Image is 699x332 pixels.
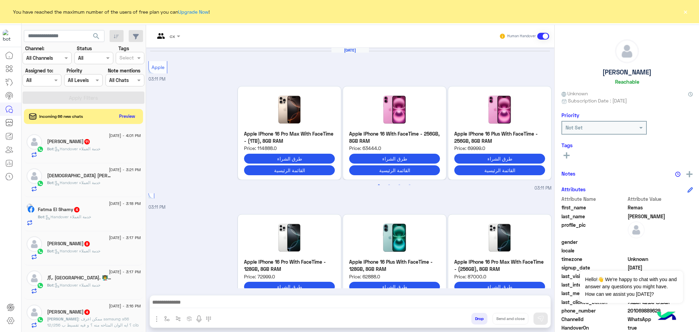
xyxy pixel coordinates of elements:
button: القائمة الرئيسية [244,165,335,175]
img: WhatsApp [37,248,44,255]
img: WhatsApp [37,282,44,289]
label: Assigned to: [25,67,53,74]
h5: [PERSON_NAME] [602,68,652,76]
p: Apple IPhone 16 With FaceTime - 256GB, 8GB RAM [349,130,440,145]
img: select flow [164,316,170,321]
img: Apple-IPhone-16-Pro-Max-With-FaceTime-256GB-8GB-RAMDual-Sim-ZA_3970_1.jpeg [244,221,335,255]
button: طرق الشراء [454,154,545,164]
span: 2 [628,316,693,323]
span: timezone [561,255,627,263]
p: Apple IPhone 16 Plus With FaceTime - 128GB, 8GB RAM [349,258,440,273]
img: send message [537,315,544,322]
h5: 爪. 丹. 👨‍🏫🧬🥼🔻🇵🇸 [47,275,113,281]
h5: mohamed azmy [47,139,90,144]
img: send attachment [153,315,161,323]
h6: [DATE] [331,48,369,53]
h6: Notes [561,170,575,177]
button: 2 of 2 [386,182,393,189]
span: 03:11 PM [534,185,552,192]
img: notes [675,171,681,177]
span: Price: 63444.0 [349,144,440,152]
img: defaultAdmin.png [628,221,645,238]
img: defaultAdmin.png [27,236,42,252]
span: null [628,247,693,254]
span: search [92,32,100,40]
button: search [88,30,105,45]
span: Mohamed [628,213,693,220]
span: Remas [628,204,693,211]
span: : Handover خدمة العملاء [54,282,100,288]
span: 03:11 PM [148,77,166,82]
span: : Handover خدمة العملاء [54,146,100,151]
button: طرق الشراء [454,282,545,292]
h5: Mohamed Atef [47,309,90,315]
button: القائمة الرئيسية [454,165,545,175]
label: Note mentions [108,67,140,74]
span: [DATE] - 3:18 PM [109,200,141,207]
p: Apple IPhone 16 Plus With FaceTime - 256GB, 8GB RAM [454,130,545,145]
span: null [628,238,693,246]
span: Bot [47,180,54,185]
img: Apple-IPhone-16-Plus-With-FaceTime-256GB-8GB-RAM_Apple_22117_1.jpeg [454,93,545,127]
span: Bot [47,248,54,253]
button: create order [184,313,195,324]
img: add [686,171,693,177]
span: You have reached the maximum number of the users of free plan you can ! [13,8,210,15]
img: picture [27,204,33,210]
img: Apple-IPhone-16-Pro-Max-With-FaceTime-1TB-8GB-RAM_Apple_21951_1.jpeg [244,93,335,127]
span: Subscription Date : [DATE] [568,97,627,104]
span: Bot [38,214,44,219]
span: first_name [561,204,627,211]
img: Apple-IPhone-16-With-FaceTime-128GB-8GB-RAM_3992_1.jpeg [349,221,440,255]
h6: Attributes [561,186,586,192]
span: [PERSON_NAME] [47,316,79,321]
img: defaultAdmin.png [27,271,42,286]
h6: Priority [561,112,579,118]
span: 11 [84,139,90,144]
span: last_name [561,213,627,220]
span: true [628,324,693,331]
span: Price: 62888.0 [349,273,440,280]
span: : Handover خدمة العملاء [54,248,100,253]
h5: Fatma El Shamy [38,207,80,212]
span: gender [561,238,627,246]
span: Price: 72999.0 [244,273,335,280]
img: defaultAdmin.png [27,134,42,150]
span: [DATE] - 3:16 PM [109,303,141,309]
button: طرق الشراء [244,282,335,292]
button: Apply Filters [23,92,144,104]
p: Apple IPhone 16 Pro Max With FaceTime - (1TB), 8GB RAM [244,130,335,145]
span: [DATE] - 3:17 PM [109,269,141,275]
span: 4 [74,207,80,212]
span: 4 [84,309,90,315]
span: 9 [84,241,90,247]
button: طرق الشراء [244,154,335,164]
h5: Islam Maher [47,173,113,179]
img: send voice note [195,315,203,323]
button: طرق الشراء [349,282,440,292]
span: profile_pic [561,221,627,237]
div: Select [118,54,134,63]
button: Drop [471,313,487,324]
span: locale [561,247,627,254]
img: make a call [206,316,211,322]
span: last_clicked_button [561,299,627,306]
img: WhatsApp [37,146,44,153]
img: hulul-logo.png [655,305,679,329]
img: defaultAdmin.png [615,40,639,63]
span: last_message [561,290,627,297]
img: Apple-IPhone-16-With-FaceTime-256GB-8GB-RAM_Apple_22118_1.jpeg [349,93,440,127]
span: Unknown [561,90,588,97]
span: ChannelId [561,316,627,323]
span: Incoming 66 new chats [39,113,83,120]
span: : Handover خدمة العملاء [44,214,91,219]
label: Tags [118,45,129,52]
span: Price: 114888.0 [244,144,335,152]
button: Trigger scenario [172,313,184,324]
button: 3 of 2 [396,182,403,189]
span: Apple [152,64,165,70]
h5: John [47,241,90,247]
h6: Reachable [615,79,639,85]
img: create order [187,316,192,321]
span: Price: 69999.0 [454,144,545,152]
